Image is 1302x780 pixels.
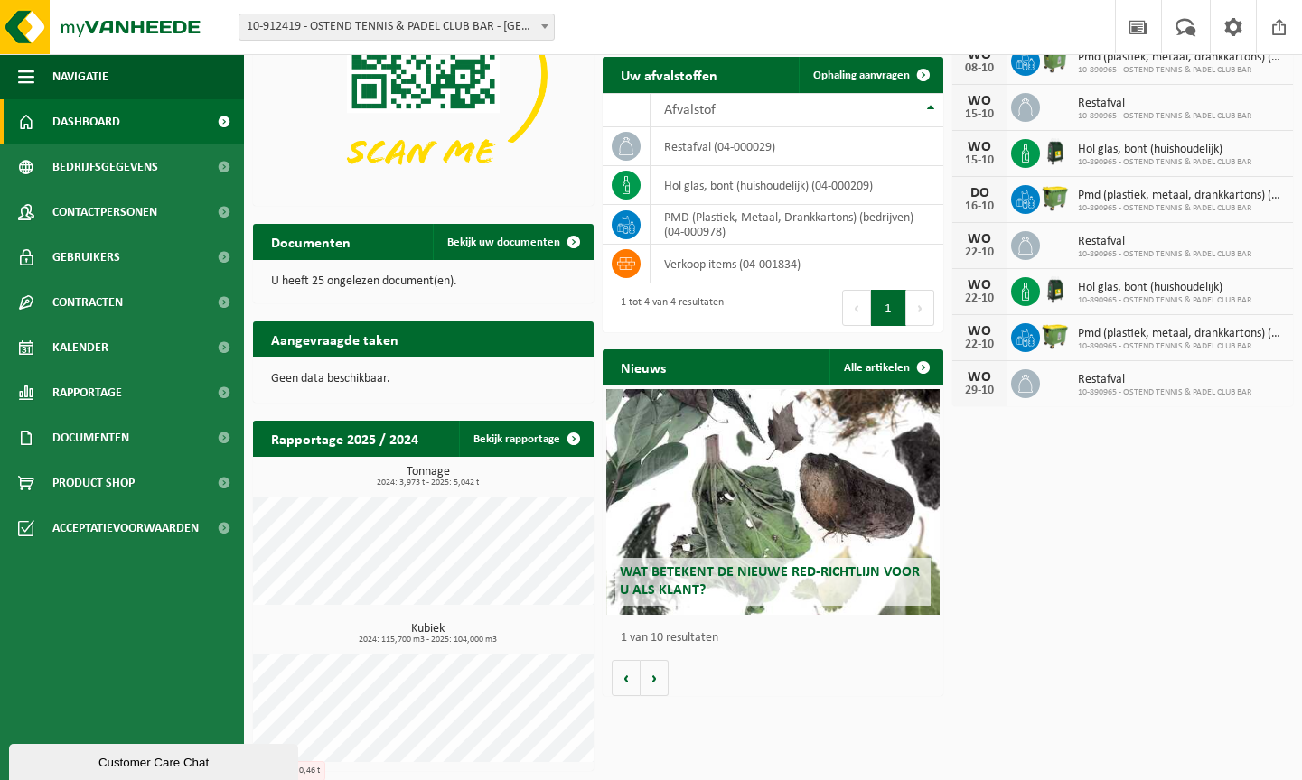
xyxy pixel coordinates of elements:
[433,224,592,260] a: Bekijk uw documenten
[961,186,998,200] div: DO
[1078,97,1251,111] span: Restafval
[871,290,906,326] button: 1
[253,321,417,357] h2: Aangevraagde taken
[1040,274,1071,305] img: CR-HR-1C-1000-PES-01
[1078,341,1284,352] span: 10-890965 - OSTEND TENNIS & PADEL CLUB BAR
[262,478,594,487] span: 2024: 3,973 t - 2025: 5,042 t
[606,389,940,615] a: Wat betekent de nieuwe RED-richtlijn voor u als klant?
[651,245,943,283] td: verkoop items (04-001834)
[1078,157,1251,168] span: 10-890965 - OSTEND TENNIS & PADEL CLUB BAR
[52,144,158,190] span: Bedrijfsgegevens
[906,290,934,326] button: Next
[799,57,941,93] a: Ophaling aanvragen
[961,246,998,259] div: 22-10
[262,466,594,487] h3: Tonnage
[1078,143,1251,157] span: Hol glas, bont (huishoudelijk)
[52,235,120,280] span: Gebruikers
[1078,51,1284,65] span: Pmd (plastiek, metaal, drankkartons) (bedrijven)
[1078,281,1251,295] span: Hol glas, bont (huishoudelijk)
[603,57,735,92] h2: Uw afvalstoffen
[961,200,998,213] div: 16-10
[1078,189,1284,203] span: Pmd (plastiek, metaal, drankkartons) (bedrijven)
[1078,327,1284,341] span: Pmd (plastiek, metaal, drankkartons) (bedrijven)
[641,660,669,696] button: Volgende
[52,415,129,460] span: Documenten
[961,324,998,339] div: WO
[52,280,123,325] span: Contracten
[829,349,941,385] a: Alle artikelen
[262,636,594,645] span: 2024: 115,700 m3 - 2025: 104,000 m3
[1040,44,1071,75] img: WB-1100-HPE-GN-50
[447,237,560,248] span: Bekijk uw documenten
[651,166,943,205] td: hol glas, bont (huishoudelijk) (04-000209)
[1040,136,1071,167] img: CR-HR-1C-1000-PES-01
[612,660,641,696] button: Vorige
[621,632,934,645] p: 1 van 10 resultaten
[961,108,998,121] div: 15-10
[961,62,998,75] div: 08-10
[961,370,998,385] div: WO
[1078,295,1251,306] span: 10-890965 - OSTEND TENNIS & PADEL CLUB BAR
[961,94,998,108] div: WO
[271,275,576,288] p: U heeft 25 ongelezen document(en).
[603,349,684,385] h2: Nieuws
[961,154,998,167] div: 15-10
[1078,203,1284,214] span: 10-890965 - OSTEND TENNIS & PADEL CLUB BAR
[1078,111,1251,122] span: 10-890965 - OSTEND TENNIS & PADEL CLUB BAR
[253,224,369,259] h2: Documenten
[842,290,871,326] button: Previous
[612,288,724,328] div: 1 tot 4 van 4 resultaten
[52,99,120,144] span: Dashboard
[961,278,998,292] div: WO
[1078,373,1251,387] span: Restafval
[271,373,576,385] p: Geen data beschikbaar.
[52,370,122,415] span: Rapportage
[52,460,135,506] span: Product Shop
[9,740,302,780] iframe: chat widget
[1040,182,1071,213] img: WB-1100-HPE-GN-50
[1078,249,1251,260] span: 10-890965 - OSTEND TENNIS & PADEL CLUB BAR
[459,421,592,457] a: Bekijk rapportage
[651,127,943,166] td: restafval (04-000029)
[620,565,920,597] span: Wat betekent de nieuwe RED-richtlijn voor u als klant?
[651,205,943,245] td: PMD (Plastiek, Metaal, Drankkartons) (bedrijven) (04-000978)
[253,421,436,456] h2: Rapportage 2025 / 2024
[961,232,998,246] div: WO
[52,325,108,370] span: Kalender
[961,140,998,154] div: WO
[239,14,554,40] span: 10-912419 - OSTEND TENNIS & PADEL CLUB BAR - OOSTENDE
[1078,65,1284,76] span: 10-890965 - OSTEND TENNIS & PADEL CLUB BAR
[239,14,555,41] span: 10-912419 - OSTEND TENNIS & PADEL CLUB BAR - OOSTENDE
[262,623,594,645] h3: Kubiek
[961,48,998,62] div: WO
[1078,387,1251,398] span: 10-890965 - OSTEND TENNIS & PADEL CLUB BAR
[1078,235,1251,249] span: Restafval
[961,292,998,305] div: 22-10
[52,54,108,99] span: Navigatie
[813,70,910,81] span: Ophaling aanvragen
[961,385,998,397] div: 29-10
[961,339,998,351] div: 22-10
[664,103,716,117] span: Afvalstof
[52,506,199,551] span: Acceptatievoorwaarden
[1040,320,1071,351] img: WB-1100-HPE-GN-50
[52,190,157,235] span: Contactpersonen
